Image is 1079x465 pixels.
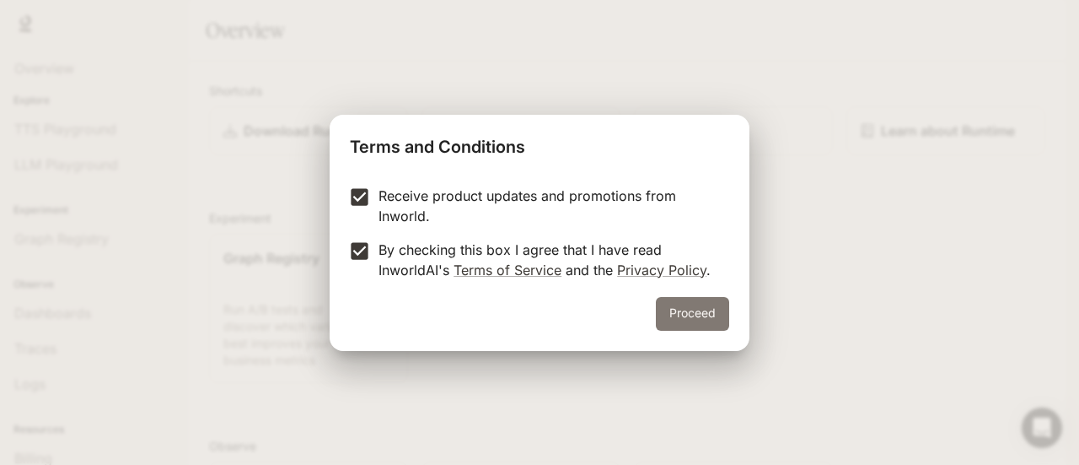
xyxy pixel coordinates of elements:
button: Proceed [656,297,729,331]
p: Receive product updates and promotions from Inworld. [378,186,716,226]
p: By checking this box I agree that I have read InworldAI's and the . [378,240,716,280]
a: Privacy Policy [617,262,706,278]
h2: Terms and Conditions [330,115,749,172]
a: Terms of Service [454,262,561,278]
